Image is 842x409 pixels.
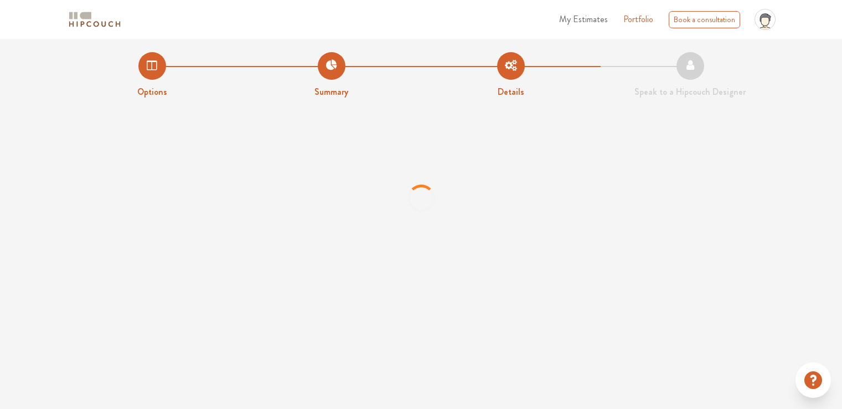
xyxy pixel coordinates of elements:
a: Portfolio [623,13,653,26]
strong: Details [498,85,524,98]
strong: Summary [314,85,348,98]
img: logo-horizontal.svg [67,10,122,29]
div: Book a consultation [669,11,740,28]
span: My Estimates [559,13,608,25]
strong: Speak to a Hipcouch Designer [634,85,746,98]
strong: Options [137,85,167,98]
span: logo-horizontal.svg [67,7,122,32]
